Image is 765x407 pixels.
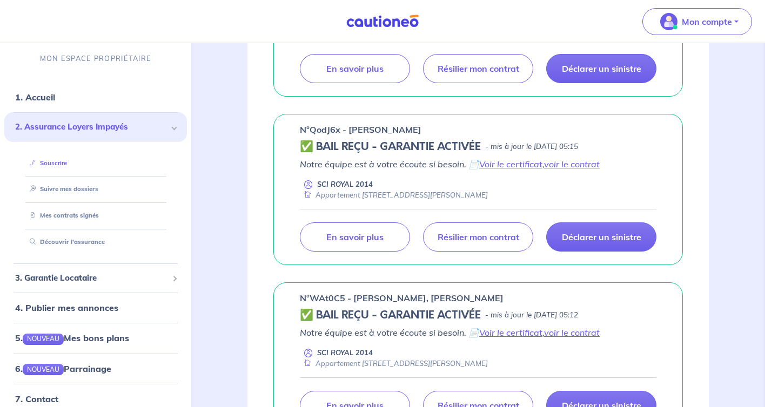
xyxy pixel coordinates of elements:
h5: ✅ BAIL REÇU - GARANTIE ACTIVÉE [300,309,481,322]
a: voir le contrat [544,159,600,169]
a: En savoir plus [300,222,410,252]
a: Déclarer un sinistre [546,54,656,83]
span: 2. Assurance Loyers Impayés [15,121,168,134]
a: Découvrir l'assurance [25,238,105,246]
div: Mes contrats signés [17,207,174,225]
div: Souscrire [17,154,174,172]
div: 6.NOUVEAUParrainage [4,358,187,379]
a: En savoir plus [300,54,410,83]
a: Mes contrats signés [25,212,99,220]
span: 3. Garantie Locataire [15,272,168,284]
div: Découvrir l'assurance [17,233,174,251]
a: Suivre mes dossiers [25,186,98,193]
a: Résilier mon contrat [423,222,533,252]
a: 1. Accueil [15,92,55,103]
div: 2. Assurance Loyers Impayés [4,113,187,143]
p: n°WAt0C5 - [PERSON_NAME], [PERSON_NAME] [300,291,504,304]
div: Appartement [STREET_ADDRESS][PERSON_NAME] [300,190,488,200]
div: state: CONTRACT-VALIDATED, Context: NEW,MAYBE-CERTIFICATE,RELATIONSHIP,LESSOR-DOCUMENTS [300,309,656,322]
p: En savoir plus [326,63,384,74]
div: Suivre mes dossiers [17,181,174,199]
img: Cautioneo [342,15,423,28]
h5: ✅ BAIL REÇU - GARANTIE ACTIVÉE [300,140,481,153]
p: En savoir plus [326,232,384,242]
div: Appartement [STREET_ADDRESS][PERSON_NAME] [300,358,488,369]
div: 5.NOUVEAUMes bons plans [4,328,187,349]
a: voir le contrat [544,327,600,338]
p: Notre équipe est à votre écoute si besoin. 📄 , [300,326,656,339]
p: Résilier mon contrat [438,63,519,74]
button: illu_account_valid_menu.svgMon compte [642,8,752,35]
p: SCI ROYAL 2014 [317,348,373,358]
p: Déclarer un sinistre [562,232,641,242]
p: MON ESPACE PROPRIÉTAIRE [40,53,151,64]
div: 1. Accueil [4,87,187,108]
a: 6.NOUVEAUParrainage [15,363,111,374]
div: 4. Publier mes annonces [4,297,187,319]
p: SCI ROYAL 2014 [317,179,373,189]
p: - mis à jour le [DATE] 05:15 [485,141,578,152]
p: Notre équipe est à votre écoute si besoin. 📄 , [300,158,656,171]
a: Voir le certificat [479,159,542,169]
div: 3. Garantie Locataire [4,268,187,289]
a: Résilier mon contrat [423,54,533,83]
p: n°QodJ6x - [PERSON_NAME] [300,123,421,136]
p: Déclarer un sinistre [562,63,641,74]
p: Résilier mon contrat [438,232,519,242]
a: 4. Publier mes annonces [15,303,118,314]
a: Déclarer un sinistre [546,222,656,252]
a: 7. Contact [15,394,58,404]
img: illu_account_valid_menu.svg [660,13,677,30]
a: 5.NOUVEAUMes bons plans [15,333,129,344]
a: Souscrire [25,159,67,167]
a: Voir le certificat [479,327,542,338]
p: - mis à jour le [DATE] 05:12 [485,310,578,321]
div: state: CONTRACT-VALIDATED, Context: NEW,MAYBE-CERTIFICATE,ALONE,LESSOR-DOCUMENTS [300,140,656,153]
p: Mon compte [682,15,732,28]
